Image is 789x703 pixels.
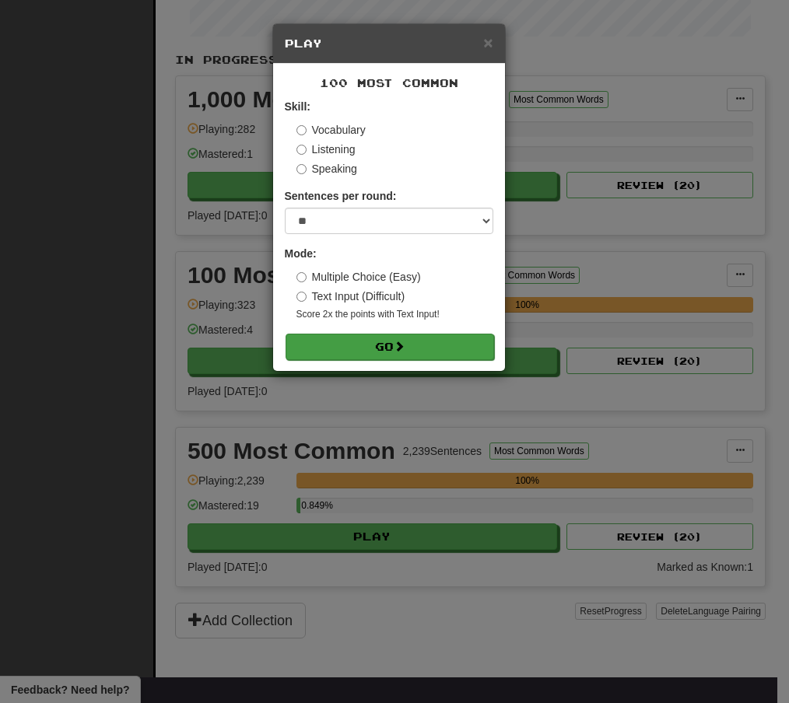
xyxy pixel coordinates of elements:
[320,76,458,89] span: 100 Most Common
[296,164,307,174] input: Speaking
[296,161,357,177] label: Speaking
[296,145,307,155] input: Listening
[296,308,493,321] small: Score 2x the points with Text Input !
[296,142,356,157] label: Listening
[286,334,494,360] button: Go
[296,292,307,302] input: Text Input (Difficult)
[296,125,307,135] input: Vocabulary
[296,272,307,282] input: Multiple Choice (Easy)
[285,188,397,204] label: Sentences per round:
[296,289,405,304] label: Text Input (Difficult)
[483,34,493,51] button: Close
[296,269,421,285] label: Multiple Choice (Easy)
[296,122,366,138] label: Vocabulary
[285,247,317,260] strong: Mode:
[285,100,310,113] strong: Skill:
[285,36,493,51] h5: Play
[483,33,493,51] span: ×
